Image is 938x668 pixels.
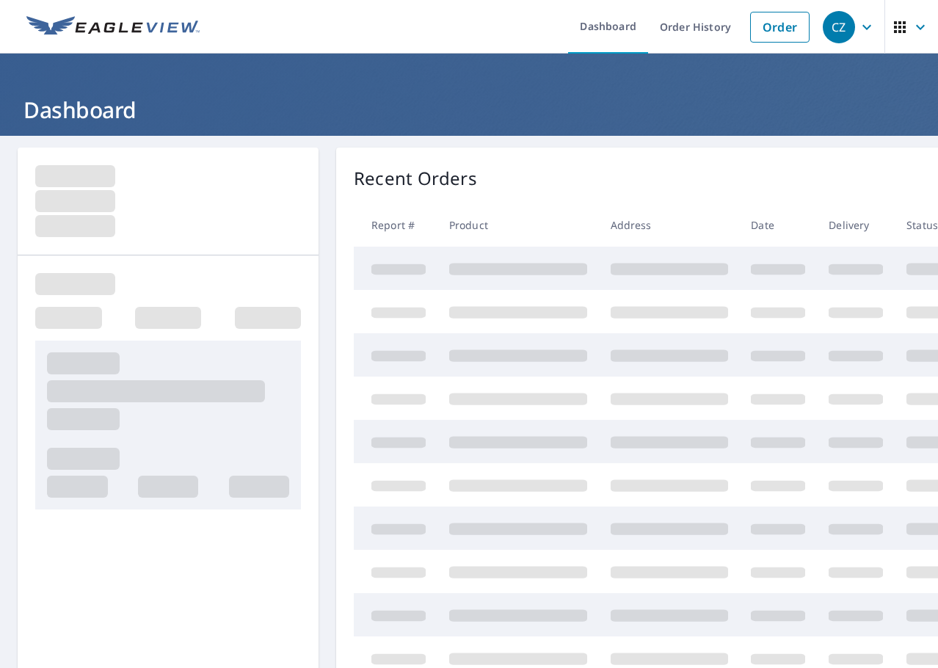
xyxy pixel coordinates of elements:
[599,203,740,247] th: Address
[817,203,895,247] th: Delivery
[823,11,855,43] div: CZ
[18,95,920,125] h1: Dashboard
[354,203,437,247] th: Report #
[739,203,817,247] th: Date
[437,203,599,247] th: Product
[354,165,477,192] p: Recent Orders
[750,12,810,43] a: Order
[26,16,200,38] img: EV Logo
